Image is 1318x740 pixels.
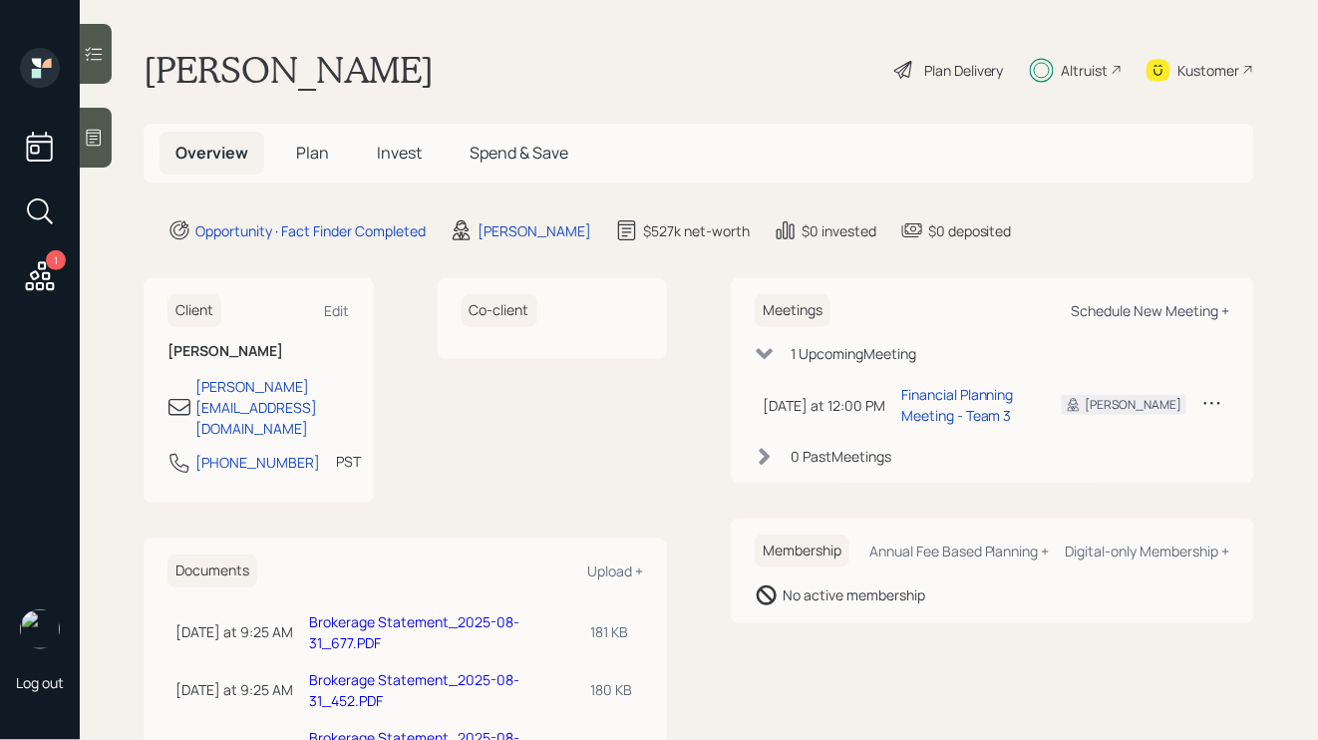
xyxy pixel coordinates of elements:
[478,220,591,241] div: [PERSON_NAME]
[296,142,329,164] span: Plan
[167,343,350,360] h6: [PERSON_NAME]
[924,60,1004,81] div: Plan Delivery
[869,542,1050,560] div: Annual Fee Based Planning +
[783,584,925,605] div: No active membership
[175,679,293,700] div: [DATE] at 9:25 AM
[802,220,876,241] div: $0 invested
[16,673,64,692] div: Log out
[377,142,422,164] span: Invest
[195,220,426,241] div: Opportunity · Fact Finder Completed
[755,535,849,567] h6: Membership
[336,451,361,472] div: PST
[462,294,537,327] h6: Co-client
[901,384,1030,426] div: Financial Planning Meeting - Team 3
[20,609,60,649] img: hunter_neumayer.jpg
[1062,60,1109,81] div: Altruist
[195,376,350,439] div: [PERSON_NAME][EMAIL_ADDRESS][DOMAIN_NAME]
[1066,542,1230,560] div: Digital-only Membership +
[175,621,293,642] div: [DATE] at 9:25 AM
[309,670,519,710] a: Brokerage Statement_2025-08-31_452.PDF
[175,142,248,164] span: Overview
[643,220,750,241] div: $527k net-worth
[590,621,635,642] div: 181 KB
[928,220,1012,241] div: $0 deposited
[755,294,830,327] h6: Meetings
[470,142,568,164] span: Spend & Save
[167,555,257,587] h6: Documents
[763,395,885,416] div: [DATE] at 12:00 PM
[325,301,350,320] div: Edit
[590,679,635,700] div: 180 KB
[195,452,320,473] div: [PHONE_NUMBER]
[1086,396,1182,414] div: [PERSON_NAME]
[144,48,434,92] h1: [PERSON_NAME]
[1072,301,1230,320] div: Schedule New Meeting +
[309,612,519,652] a: Brokerage Statement_2025-08-31_677.PDF
[791,343,916,364] div: 1 Upcoming Meeting
[1178,60,1240,81] div: Kustomer
[46,250,66,270] div: 1
[791,446,891,467] div: 0 Past Meeting s
[167,294,221,327] h6: Client
[587,561,643,580] div: Upload +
